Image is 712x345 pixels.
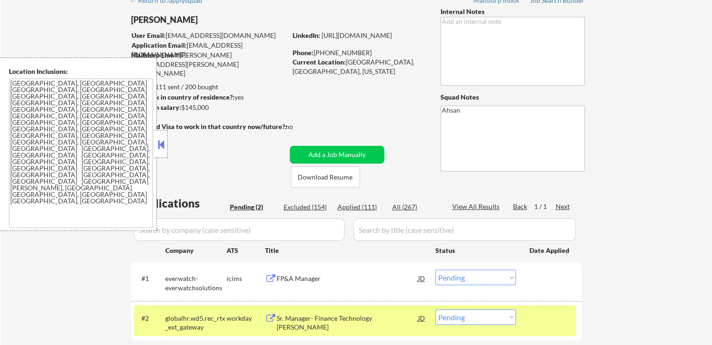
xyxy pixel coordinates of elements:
[293,48,425,57] div: [PHONE_NUMBER]
[131,93,235,101] strong: Can work in country of residence?:
[131,14,323,26] div: [PERSON_NAME]
[227,314,265,323] div: workday
[440,93,585,102] div: Squad Notes
[534,202,556,211] div: 1 / 1
[227,246,265,255] div: ATS
[265,246,426,255] div: Title
[277,274,418,283] div: FP&A Manager
[322,31,392,39] a: [URL][DOMAIN_NAME]
[141,314,158,323] div: #2
[529,246,571,255] div: Date Applied
[277,314,418,332] div: Sr. Manager- Finance Technology [PERSON_NAME]
[440,7,585,16] div: Internal Notes
[417,309,426,326] div: JD
[556,202,571,211] div: Next
[435,242,516,259] div: Status
[165,314,227,332] div: globalhr.wd5.rec_rtx_ext_gateway
[131,82,286,92] div: 111 sent / 200 bought
[134,198,227,209] div: Applications
[513,202,528,211] div: Back
[131,50,286,78] div: [PERSON_NAME][EMAIL_ADDRESS][PERSON_NAME][DOMAIN_NAME]
[165,246,227,255] div: Company
[293,57,425,76] div: [GEOGRAPHIC_DATA], [GEOGRAPHIC_DATA], [US_STATE]
[286,122,312,131] div: no
[132,41,286,59] div: [EMAIL_ADDRESS][DOMAIN_NAME]
[131,122,287,130] strong: Will need Visa to work in that country now/future?:
[293,58,346,66] strong: Current Location:
[131,93,284,102] div: yes
[230,202,277,212] div: Pending (2)
[132,31,286,40] div: [EMAIL_ADDRESS][DOMAIN_NAME]
[9,67,153,76] div: Location Inclusions:
[417,270,426,287] div: JD
[452,202,502,211] div: View All Results
[293,49,314,57] strong: Phone:
[284,202,330,212] div: Excluded (154)
[141,274,158,283] div: #1
[134,218,345,241] input: Search by company (case sensitive)
[131,103,286,112] div: $145,000
[291,166,360,187] button: Download Resume
[132,41,187,49] strong: Application Email:
[293,31,320,39] strong: LinkedIn:
[353,218,576,241] input: Search by title (case sensitive)
[132,31,166,39] strong: User Email:
[227,274,265,283] div: icims
[392,202,439,212] div: All (267)
[338,202,384,212] div: Applied (111)
[290,146,384,164] button: Add a Job Manually
[165,274,227,292] div: everwatch-everwatchsolutions
[131,51,180,59] strong: Mailslurp Email:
